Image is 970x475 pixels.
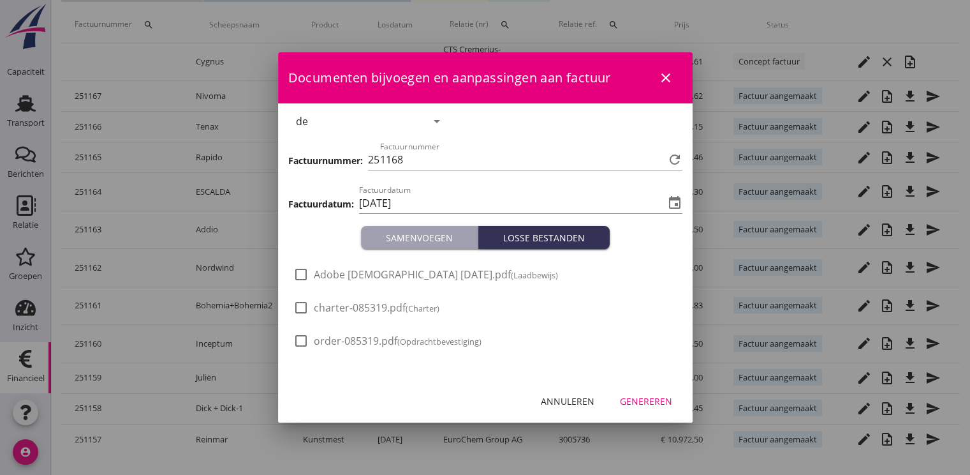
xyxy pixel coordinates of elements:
[278,52,693,103] div: Documenten bijvoegen en aanpassingen aan factuur
[359,193,665,213] input: Factuurdatum
[366,231,473,245] div: Samenvoegen
[314,268,558,282] span: Adobe [DEMOGRAPHIC_DATA] [DATE].pdf
[368,152,379,168] span: 25
[511,269,558,281] small: (Laadbewijs)
[667,152,682,167] i: refresh
[658,70,673,86] i: close
[296,116,308,127] div: de
[314,301,439,315] span: charter-085319.pdf
[531,389,605,412] button: Annuleren
[610,389,682,412] button: Genereren
[397,336,481,347] small: (Opdrachtbevestiging)
[314,335,481,348] span: order-085319.pdf
[541,395,594,408] div: Annuleren
[380,149,665,170] input: Factuurnummer
[288,197,354,211] h3: Factuurdatum:
[429,114,445,129] i: arrow_drop_down
[667,195,682,211] i: event
[483,231,605,245] div: Losse bestanden
[361,226,478,249] button: Samenvoegen
[288,154,363,167] h3: Factuurnummer:
[406,303,439,314] small: (Charter)
[478,226,610,249] button: Losse bestanden
[620,395,672,408] div: Genereren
